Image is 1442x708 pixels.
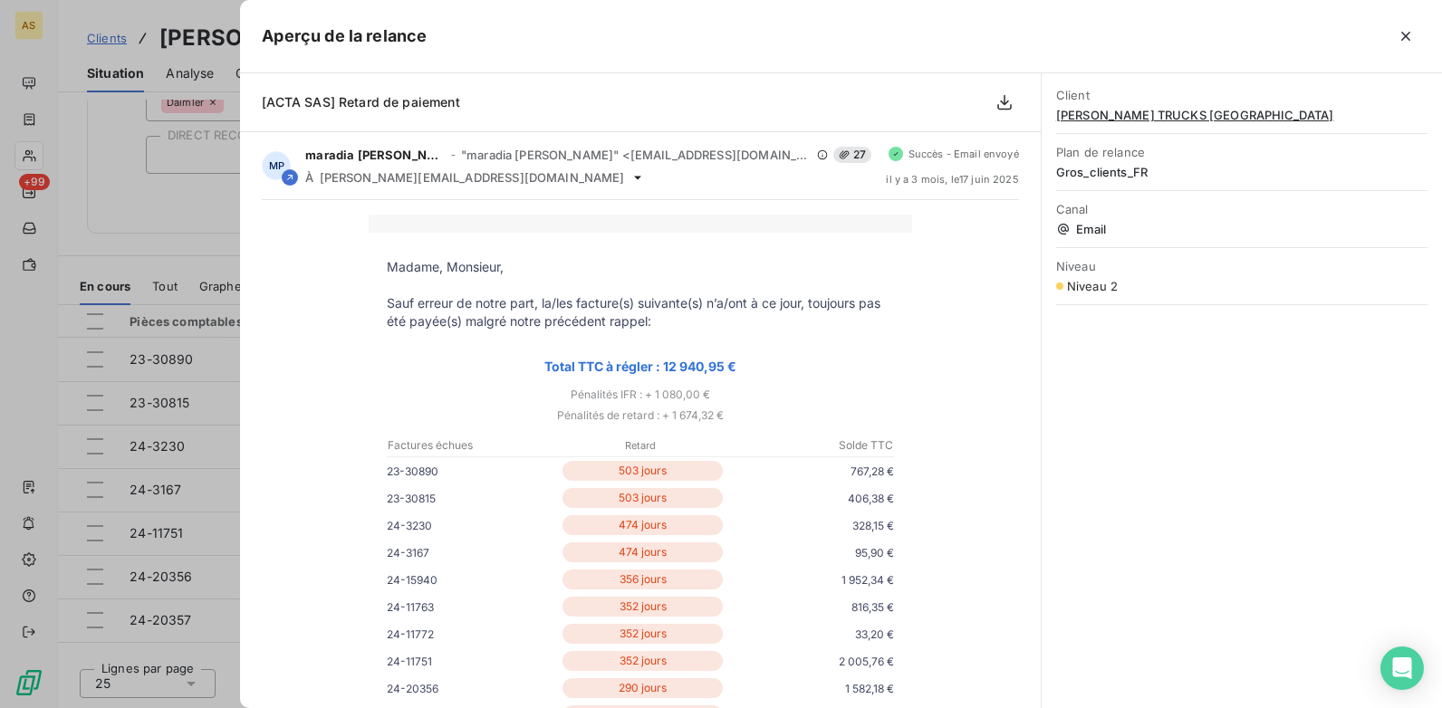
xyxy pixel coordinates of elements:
span: Client [1056,88,1428,102]
p: 23-30890 [387,462,559,481]
p: Total TTC à régler : 12 940,95 € [387,356,894,377]
p: 767,28 € [726,462,894,481]
div: Open Intercom Messenger [1380,646,1424,690]
div: MP [262,151,291,180]
p: 352 jours [562,624,723,644]
p: 23-30815 [387,489,559,508]
p: Solde TTC [726,437,893,454]
span: [PERSON_NAME][EMAIL_ADDRESS][DOMAIN_NAME] [320,170,625,185]
p: 503 jours [562,488,723,508]
p: 352 jours [562,651,723,671]
p: 24-11751 [387,652,559,671]
p: Factures échues [388,437,555,454]
span: il y a 3 mois , le 17 juin 2025 [886,174,1018,185]
p: Madame, Monsieur, [387,258,894,276]
p: 24-15940 [387,570,559,589]
p: 24-11763 [387,598,559,617]
p: 328,15 € [726,516,894,535]
p: Sauf erreur de notre part, la/les facture(s) suivante(s) n’a/ont à ce jour, toujours pas été payé... [387,294,894,330]
p: 24-3167 [387,543,559,562]
span: Niveau 2 [1067,279,1118,293]
p: 356 jours [562,569,723,589]
p: 24-20356 [387,679,559,698]
span: maradia [PERSON_NAME] [305,148,445,162]
span: Plan de relance [1056,145,1428,159]
p: 503 jours [562,461,723,481]
p: 290 jours [562,678,723,698]
p: 406,38 € [726,489,894,508]
p: Pénalités IFR : + 1 080,00 € [369,384,912,405]
span: Canal [1056,202,1428,216]
p: 352 jours [562,597,723,617]
h5: Aperçu de la relance [262,24,427,49]
p: 33,20 € [726,625,894,644]
p: 24-3230 [387,516,559,535]
span: "maradia [PERSON_NAME]" <[EMAIL_ADDRESS][DOMAIN_NAME]> [461,148,812,162]
p: 24-11772 [387,625,559,644]
span: À [305,170,313,185]
p: 1 952,34 € [726,570,894,589]
span: Email [1056,222,1428,236]
p: 474 jours [562,515,723,535]
span: Niveau [1056,259,1428,273]
p: 1 582,18 € [726,679,894,698]
span: Gros_clients_FR [1056,165,1428,179]
p: 474 jours [562,542,723,562]
span: [ACTA SAS] Retard de paiement [262,94,459,110]
p: Retard [557,437,725,454]
p: Pénalités de retard : + 1 674,32 € [369,405,912,426]
p: 2 005,76 € [726,652,894,671]
span: - [451,149,456,160]
span: Succès - Email envoyé [908,148,1019,159]
span: [PERSON_NAME] TRUCKS [GEOGRAPHIC_DATA] [1056,108,1428,122]
span: 27 [833,147,871,163]
p: 95,90 € [726,543,894,562]
p: 816,35 € [726,598,894,617]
